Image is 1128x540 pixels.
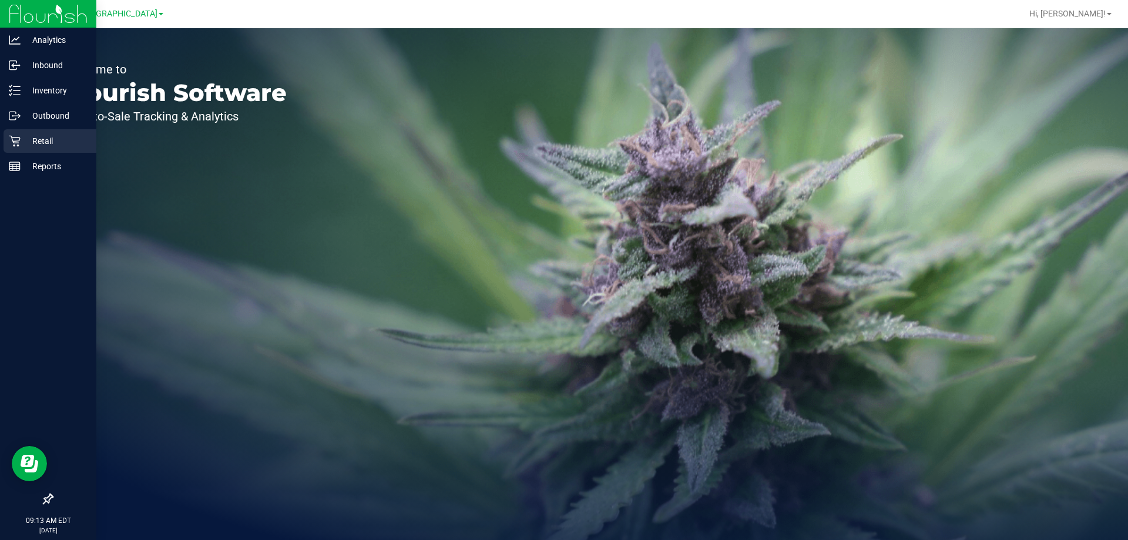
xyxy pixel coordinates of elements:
[21,134,91,148] p: Retail
[21,83,91,98] p: Inventory
[12,446,47,481] iframe: Resource center
[9,110,21,122] inline-svg: Outbound
[9,34,21,46] inline-svg: Analytics
[21,33,91,47] p: Analytics
[9,85,21,96] inline-svg: Inventory
[77,9,157,19] span: [GEOGRAPHIC_DATA]
[63,81,287,105] p: Flourish Software
[21,109,91,123] p: Outbound
[63,63,287,75] p: Welcome to
[1029,9,1106,18] span: Hi, [PERSON_NAME]!
[21,58,91,72] p: Inbound
[9,160,21,172] inline-svg: Reports
[5,526,91,535] p: [DATE]
[63,110,287,122] p: Seed-to-Sale Tracking & Analytics
[9,59,21,71] inline-svg: Inbound
[9,135,21,147] inline-svg: Retail
[5,515,91,526] p: 09:13 AM EDT
[21,159,91,173] p: Reports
